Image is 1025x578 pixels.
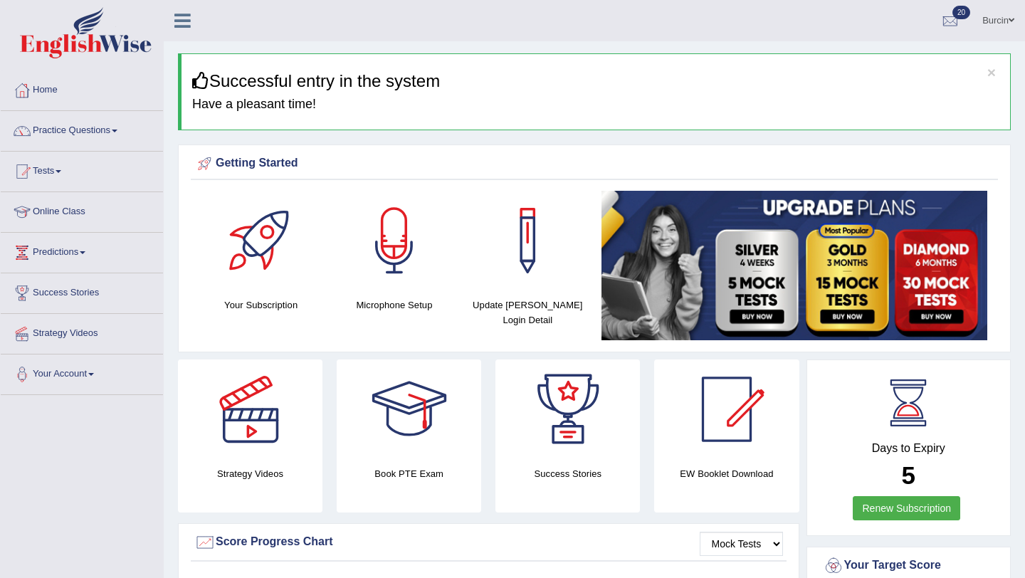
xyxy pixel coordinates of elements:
[1,111,163,147] a: Practice Questions
[495,466,640,481] h4: Success Stories
[1,70,163,106] a: Home
[337,466,481,481] h4: Book PTE Exam
[178,466,322,481] h4: Strategy Videos
[853,496,960,520] a: Renew Subscription
[823,442,995,455] h4: Days to Expiry
[1,273,163,309] a: Success Stories
[194,532,783,553] div: Score Progress Chart
[201,298,320,312] h4: Your Subscription
[902,461,915,489] b: 5
[194,153,994,174] div: Getting Started
[192,72,999,90] h3: Successful entry in the system
[1,152,163,187] a: Tests
[601,191,987,340] img: small5.jpg
[823,555,995,577] div: Your Target Score
[335,298,453,312] h4: Microphone Setup
[952,6,970,19] span: 20
[654,466,799,481] h4: EW Booklet Download
[1,192,163,228] a: Online Class
[1,354,163,390] a: Your Account
[1,314,163,350] a: Strategy Videos
[987,65,996,80] button: ×
[192,98,999,112] h4: Have a pleasant time!
[1,233,163,268] a: Predictions
[468,298,587,327] h4: Update [PERSON_NAME] Login Detail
